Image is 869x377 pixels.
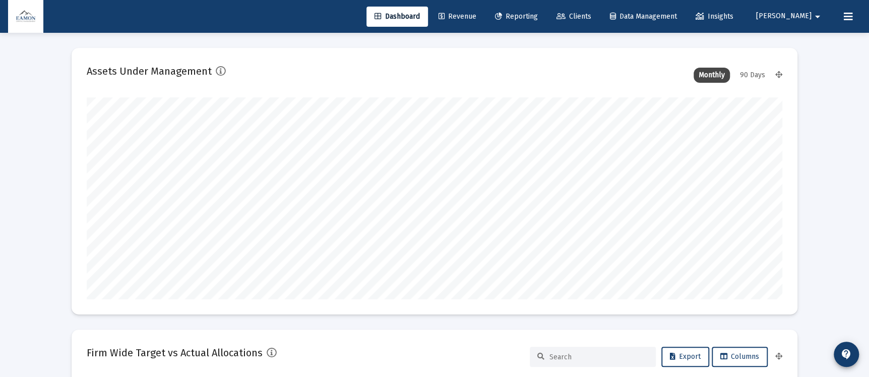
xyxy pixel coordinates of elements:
h2: Firm Wide Target vs Actual Allocations [87,345,263,361]
button: Export [661,347,709,367]
span: Clients [556,12,591,21]
a: Dashboard [366,7,428,27]
a: Clients [548,7,599,27]
div: 90 Days [735,68,770,83]
a: Insights [688,7,741,27]
mat-icon: contact_support [840,348,852,360]
a: Data Management [602,7,685,27]
input: Search [549,353,648,361]
a: Revenue [430,7,484,27]
span: Data Management [610,12,677,21]
span: Columns [720,352,759,361]
span: Export [670,352,701,361]
span: Insights [696,12,733,21]
span: Revenue [439,12,476,21]
a: Reporting [487,7,546,27]
span: [PERSON_NAME] [756,12,812,21]
img: Dashboard [16,7,36,27]
button: Columns [712,347,768,367]
h2: Assets Under Management [87,63,212,79]
mat-icon: arrow_drop_down [812,7,824,27]
span: Reporting [495,12,538,21]
div: Monthly [694,68,730,83]
button: [PERSON_NAME] [744,6,836,26]
span: Dashboard [375,12,420,21]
